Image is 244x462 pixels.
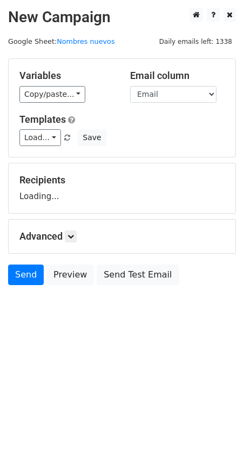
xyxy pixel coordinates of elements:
[8,265,44,285] a: Send
[19,174,225,202] div: Loading...
[78,129,106,146] button: Save
[8,8,236,27] h2: New Campaign
[19,129,61,146] a: Load...
[8,37,115,45] small: Google Sheet:
[19,114,66,125] a: Templates
[155,36,236,48] span: Daily emails left: 1338
[19,86,85,103] a: Copy/paste...
[19,174,225,186] h5: Recipients
[57,37,114,45] a: Nombres nuevos
[19,230,225,242] h5: Advanced
[155,37,236,45] a: Daily emails left: 1338
[130,70,225,82] h5: Email column
[97,265,179,285] a: Send Test Email
[46,265,94,285] a: Preview
[19,70,114,82] h5: Variables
